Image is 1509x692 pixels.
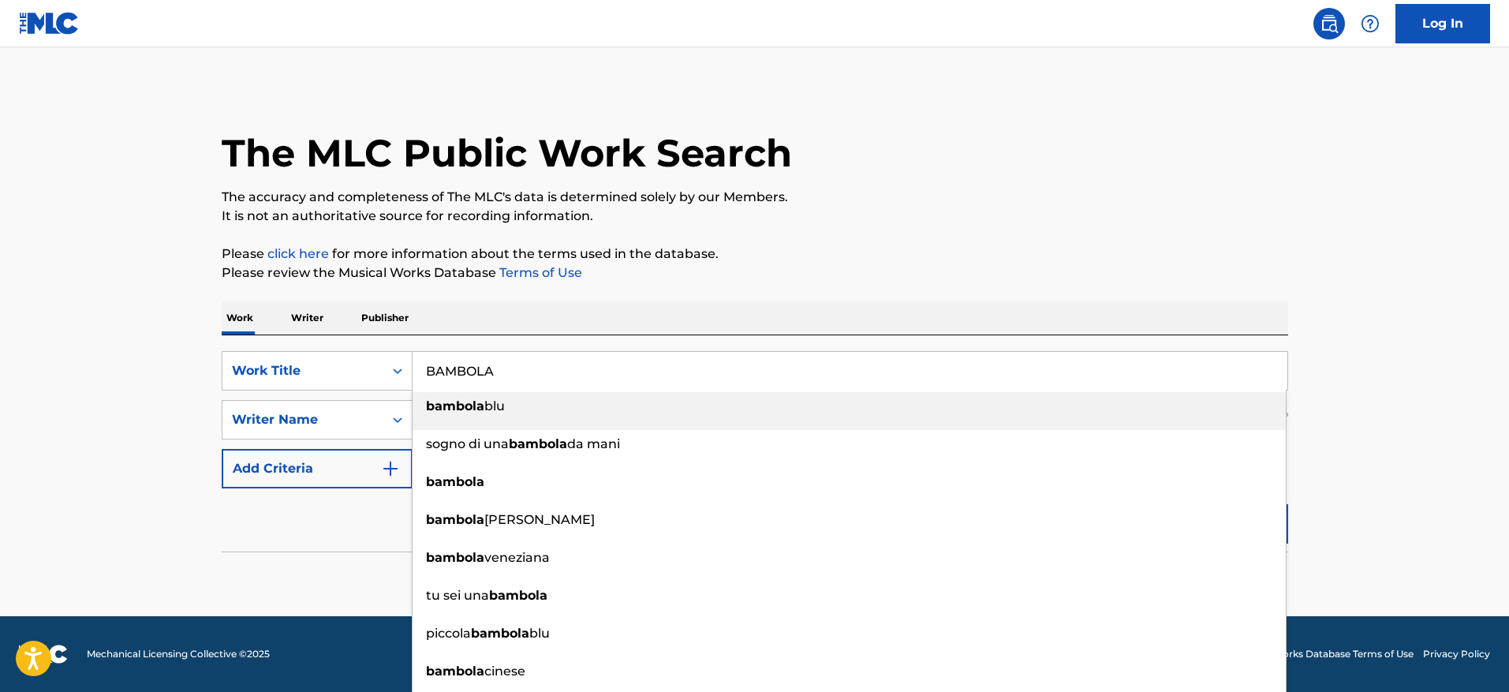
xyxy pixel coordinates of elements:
[222,188,1288,207] p: The accuracy and completeness of The MLC's data is determined solely by our Members.
[381,459,400,478] img: 9d2ae6d4665cec9f34b9.svg
[471,626,529,641] strong: bambola
[87,647,270,661] span: Mechanical Licensing Collective © 2025
[222,264,1288,282] p: Please review the Musical Works Database
[426,512,484,527] strong: bambola
[489,588,547,603] strong: bambola
[222,449,413,488] button: Add Criteria
[1395,4,1490,43] a: Log In
[426,398,484,413] strong: bambola
[232,361,374,380] div: Work Title
[19,645,68,664] img: logo
[222,301,258,335] p: Work
[426,474,484,489] strong: bambola
[286,301,328,335] p: Writer
[1423,647,1490,661] a: Privacy Policy
[496,265,582,280] a: Terms of Use
[1430,616,1509,692] iframe: Chat Widget
[426,664,484,679] strong: bambola
[484,398,505,413] span: blu
[222,245,1288,264] p: Please for more information about the terms used in the database.
[1313,8,1345,39] a: Public Search
[484,664,525,679] span: cinese
[426,626,471,641] span: piccola
[567,436,620,451] span: da mani
[426,588,489,603] span: tu sei una
[232,410,374,429] div: Writer Name
[1320,14,1339,33] img: search
[484,550,550,565] span: veneziana
[1234,647,1414,661] a: Musical Works Database Terms of Use
[529,626,550,641] span: blu
[426,550,484,565] strong: bambola
[426,436,509,451] span: sogno di una
[222,207,1288,226] p: It is not an authoritative source for recording information.
[222,129,792,177] h1: The MLC Public Work Search
[267,246,329,261] a: click here
[509,436,567,451] strong: bambola
[484,512,595,527] span: [PERSON_NAME]
[1354,8,1386,39] div: Help
[357,301,413,335] p: Publisher
[222,351,1288,552] form: Search Form
[1361,14,1380,33] img: help
[19,12,80,35] img: MLC Logo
